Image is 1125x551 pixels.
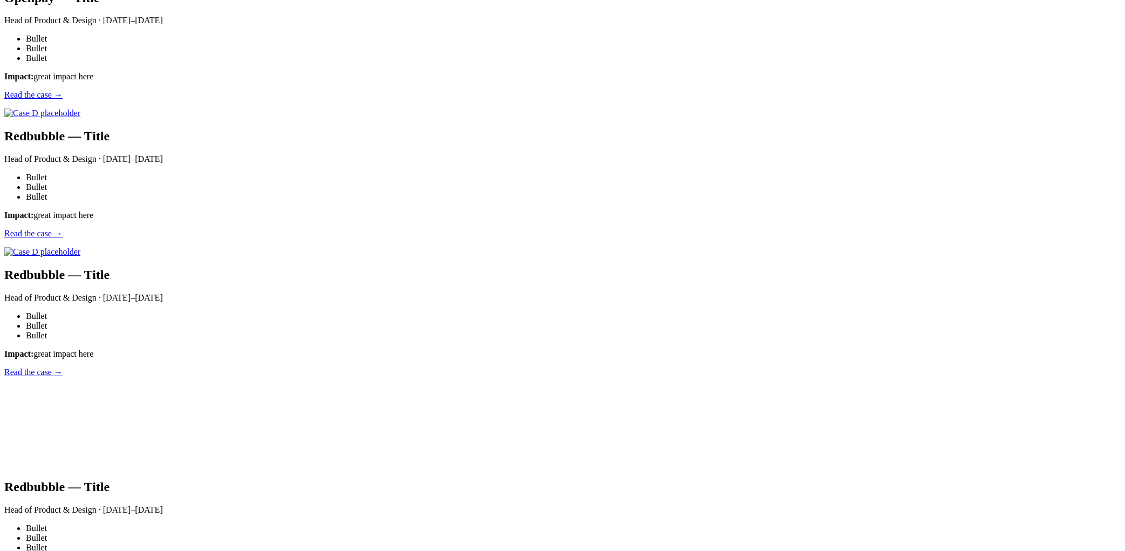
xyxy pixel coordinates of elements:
img: Case D placeholder [4,108,80,118]
p: great impact here [4,210,1121,220]
li: Bullet [26,44,1121,53]
li: Bullet [26,523,1121,533]
p: Head of Product & Design · [DATE]–[DATE] [4,505,1121,515]
a: Read the case → [4,229,63,238]
h2: Redbubble — Title [4,268,1121,282]
p: Head of Product & Design · [DATE]–[DATE] [4,154,1121,164]
li: Bullet [26,34,1121,44]
strong: Impact: [4,72,33,81]
li: Bullet [26,321,1121,331]
p: great impact here [4,349,1121,359]
a: Read the case → [4,368,63,377]
a: Your browser does not support the video tag. [4,459,166,468]
strong: Impact: [4,210,33,220]
h2: Redbubble — Title [4,480,1121,494]
li: Bullet [26,192,1121,202]
video: Your browser does not support the video tag. [4,386,166,467]
li: Bullet [26,182,1121,192]
li: Bullet [26,331,1121,341]
li: Bullet [26,533,1121,543]
li: Bullet [26,53,1121,63]
li: Bullet [26,311,1121,321]
img: Case D placeholder [4,247,80,257]
strong: Impact: [4,349,33,358]
h2: Redbubble — Title [4,129,1121,144]
a: Read the case → [4,90,63,99]
p: Head of Product & Design · [DATE]–[DATE] [4,293,1121,303]
p: Head of Product & Design · [DATE]–[DATE] [4,16,1121,25]
li: Bullet [26,173,1121,182]
p: great impact here [4,72,1121,81]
